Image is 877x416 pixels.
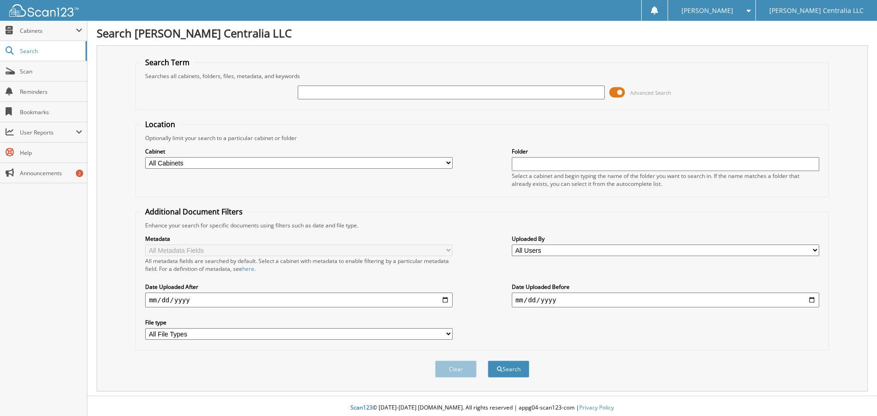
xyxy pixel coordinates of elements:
[145,318,453,326] label: File type
[769,8,864,13] span: [PERSON_NAME] Centralia LLC
[141,57,194,67] legend: Search Term
[97,25,868,41] h1: Search [PERSON_NAME] Centralia LLC
[512,147,819,155] label: Folder
[20,27,76,35] span: Cabinets
[488,361,529,378] button: Search
[141,207,247,217] legend: Additional Document Filters
[145,293,453,307] input: start
[512,172,819,188] div: Select a cabinet and begin typing the name of the folder you want to search in. If the name match...
[145,283,453,291] label: Date Uploaded After
[512,283,819,291] label: Date Uploaded Before
[579,404,614,411] a: Privacy Policy
[512,293,819,307] input: end
[20,128,76,136] span: User Reports
[242,265,254,273] a: here
[20,149,82,157] span: Help
[20,47,81,55] span: Search
[145,235,453,243] label: Metadata
[20,67,82,75] span: Scan
[145,257,453,273] div: All metadata fields are searched by default. Select a cabinet with metadata to enable filtering b...
[141,119,180,129] legend: Location
[512,235,819,243] label: Uploaded By
[435,361,477,378] button: Clear
[681,8,733,13] span: [PERSON_NAME]
[141,72,823,80] div: Searches all cabinets, folders, files, metadata, and keywords
[630,89,671,96] span: Advanced Search
[20,108,82,116] span: Bookmarks
[141,221,823,229] div: Enhance your search for specific documents using filters such as date and file type.
[350,404,373,411] span: Scan123
[145,147,453,155] label: Cabinet
[76,170,83,177] div: 2
[20,169,82,177] span: Announcements
[9,4,79,17] img: scan123-logo-white.svg
[141,134,823,142] div: Optionally limit your search to a particular cabinet or folder
[20,88,82,96] span: Reminders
